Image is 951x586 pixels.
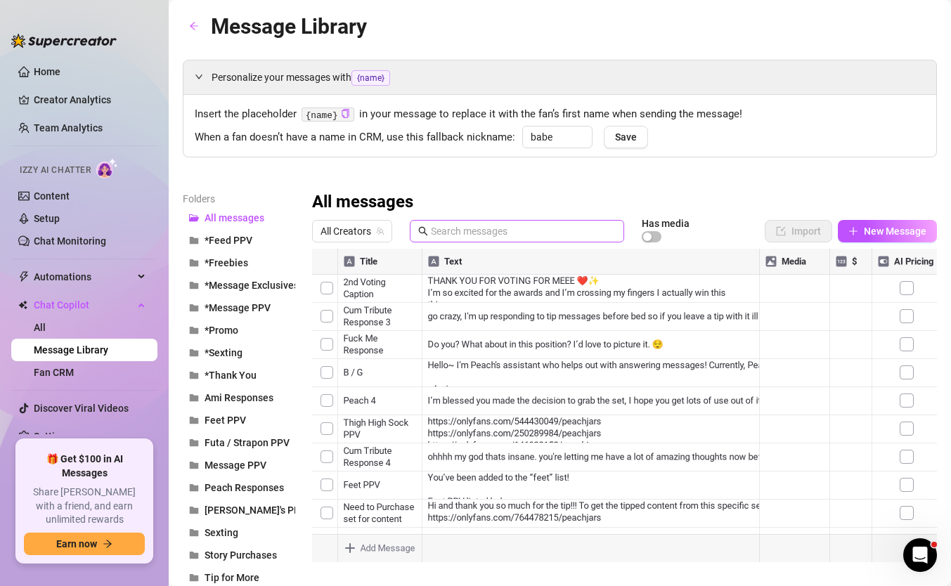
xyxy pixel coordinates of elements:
button: *Promo [183,319,295,341]
button: [PERSON_NAME]'s PPV Messages [183,499,295,521]
button: *Message PPV [183,297,295,319]
button: *Freebies [183,252,295,274]
span: Peach Responses [205,482,284,493]
span: folder [189,393,199,403]
span: folder [189,348,199,358]
button: Peach Responses [183,476,295,499]
input: Search messages [431,223,616,239]
a: Discover Viral Videos [34,403,129,414]
span: All Creators [321,221,384,242]
span: *Message PPV [205,302,271,313]
span: arrow-left [189,21,199,31]
span: Feet PPV [205,415,246,426]
a: Content [34,190,70,202]
span: folder [189,235,199,245]
button: Feet PPV [183,409,295,431]
img: AI Chatter [96,158,118,178]
button: *Thank You [183,364,295,386]
button: *Message Exclusives [183,274,295,297]
article: Folders [183,191,295,207]
span: folder [189,415,199,425]
span: When a fan doesn’t have a name in CRM, use this fallback nickname: [195,129,515,146]
a: Creator Analytics [34,89,146,111]
article: Message Library [211,10,367,43]
a: Fan CRM [34,367,74,378]
button: Futa / Strapon PPV [183,431,295,454]
span: Chat Copilot [34,294,134,316]
span: *Feed PPV [205,235,252,246]
span: folder [189,325,199,335]
div: Personalize your messages with{name} [183,60,936,94]
span: {name} [351,70,390,86]
span: folder [189,483,199,493]
span: search [418,226,428,236]
a: Home [34,66,60,77]
button: Import [765,220,832,242]
span: team [376,227,384,235]
span: [PERSON_NAME]'s PPV Messages [205,504,354,516]
button: New Message [838,220,937,242]
span: arrow-right [103,539,112,549]
span: Story Purchases [205,549,277,561]
span: Personalize your messages with [212,70,925,86]
button: Sexting [183,521,295,544]
span: All messages [205,212,264,223]
button: Story Purchases [183,544,295,566]
article: Has media [642,219,690,228]
button: Earn nowarrow-right [24,533,145,555]
span: Automations [34,266,134,288]
a: Chat Monitoring [34,235,106,247]
span: 🎁 Get $100 in AI Messages [24,452,145,480]
span: folder [189,573,199,582]
span: thunderbolt [18,271,30,282]
button: Save [604,126,648,148]
span: folder [189,460,199,470]
button: Ami Responses [183,386,295,409]
a: All [34,322,46,333]
img: logo-BBDzfeDw.svg [11,34,117,48]
span: *Sexting [205,347,242,358]
span: Sexting [205,527,238,538]
a: Settings [34,431,71,442]
span: folder [189,438,199,448]
span: New Message [864,226,926,237]
span: Futa / Strapon PPV [205,437,290,448]
button: *Sexting [183,341,295,364]
span: folder-open [189,213,199,223]
span: *Freebies [205,257,248,268]
span: Save [615,131,637,143]
a: Setup [34,213,60,224]
span: Share [PERSON_NAME] with a friend, and earn unlimited rewards [24,486,145,527]
span: *Thank You [205,370,257,381]
span: folder [189,370,199,380]
h3: All messages [312,191,413,214]
iframe: Intercom live chat [903,538,937,572]
span: Izzy AI Chatter [20,164,91,177]
a: Team Analytics [34,122,103,134]
span: copy [341,109,350,118]
span: Tip for More [205,572,259,583]
span: Message PPV [205,460,266,471]
button: Click to Copy [341,109,350,119]
button: Message PPV [183,454,295,476]
span: Insert the placeholder in your message to replace it with the fan’s first name when sending the m... [195,106,925,123]
a: Message Library [34,344,108,356]
button: *Feed PPV [183,229,295,252]
span: folder [189,528,199,538]
button: All messages [183,207,295,229]
span: *Promo [205,325,238,336]
code: {name} [302,108,354,122]
span: folder [189,505,199,515]
span: expanded [195,72,203,81]
span: plus [848,226,858,236]
span: folder [189,550,199,560]
span: *Message Exclusives [205,280,299,291]
span: folder [189,303,199,313]
img: Chat Copilot [18,300,27,310]
span: Earn now [56,538,97,549]
span: Ami Responses [205,392,273,403]
span: folder [189,258,199,268]
span: folder [189,280,199,290]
